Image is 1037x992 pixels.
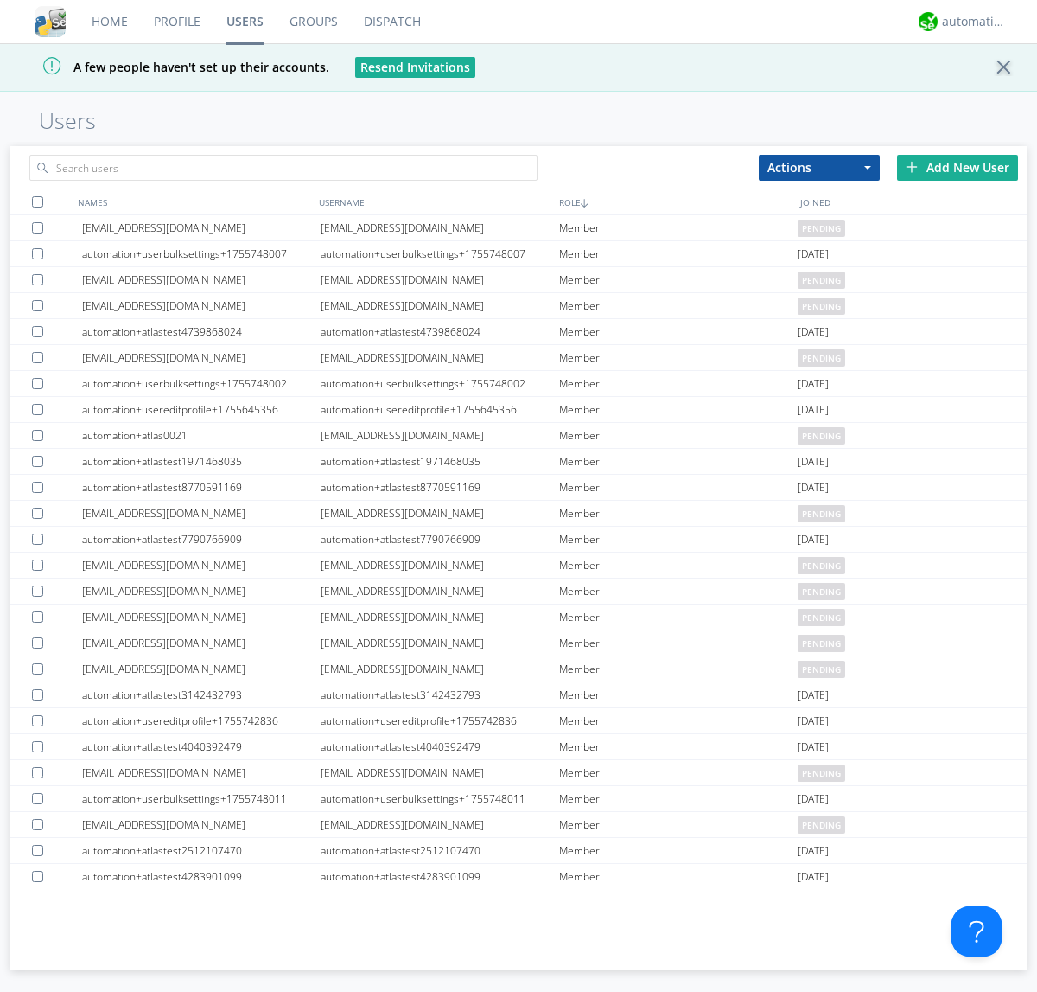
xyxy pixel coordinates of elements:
[798,816,845,834] span: pending
[321,215,559,240] div: [EMAIL_ADDRESS][DOMAIN_NAME]
[321,734,559,759] div: automation+atlastest4040392479
[559,708,798,733] div: Member
[798,864,829,890] span: [DATE]
[559,605,798,630] div: Member
[82,475,321,500] div: automation+atlastest8770591169
[798,298,845,315] span: pending
[798,527,829,553] span: [DATE]
[82,371,321,396] div: automation+userbulksettings+1755748002
[82,812,321,837] div: [EMAIL_ADDRESS][DOMAIN_NAME]
[10,267,1027,293] a: [EMAIL_ADDRESS][DOMAIN_NAME][EMAIL_ADDRESS][DOMAIN_NAME]Memberpending
[906,161,918,173] img: plus.svg
[559,449,798,474] div: Member
[82,838,321,863] div: automation+atlastest2512107470
[798,682,829,708] span: [DATE]
[82,397,321,422] div: automation+usereditprofile+1755645356
[321,423,559,448] div: [EMAIL_ADDRESS][DOMAIN_NAME]
[942,13,1007,30] div: automation+atlas
[82,215,321,240] div: [EMAIL_ADDRESS][DOMAIN_NAME]
[798,220,845,237] span: pending
[798,635,845,652] span: pending
[321,864,559,889] div: automation+atlastest4283901099
[10,345,1027,371] a: [EMAIL_ADDRESS][DOMAIN_NAME][EMAIL_ADDRESS][DOMAIN_NAME]Memberpending
[559,682,798,707] div: Member
[559,241,798,266] div: Member
[82,293,321,318] div: [EMAIL_ADDRESS][DOMAIN_NAME]
[10,734,1027,760] a: automation+atlastest4040392479automation+atlastest4040392479Member[DATE]
[10,215,1027,241] a: [EMAIL_ADDRESS][DOMAIN_NAME][EMAIL_ADDRESS][DOMAIN_NAME]Memberpending
[559,553,798,578] div: Member
[559,267,798,292] div: Member
[798,427,845,445] span: pending
[559,760,798,785] div: Member
[82,864,321,889] div: automation+atlastest4283901099
[321,267,559,292] div: [EMAIL_ADDRESS][DOMAIN_NAME]
[10,527,1027,553] a: automation+atlastest7790766909automation+atlastest7790766909Member[DATE]
[559,579,798,604] div: Member
[10,605,1027,630] a: [EMAIL_ADDRESS][DOMAIN_NAME][EMAIL_ADDRESS][DOMAIN_NAME]Memberpending
[321,371,559,396] div: automation+userbulksettings+1755748002
[321,630,559,656] div: [EMAIL_ADDRESS][DOMAIN_NAME]
[35,6,66,37] img: cddb5a64eb264b2086981ab96f4c1ba7
[82,760,321,785] div: [EMAIL_ADDRESS][DOMAIN_NAME]
[10,656,1027,682] a: [EMAIL_ADDRESS][DOMAIN_NAME][EMAIL_ADDRESS][DOMAIN_NAME]Memberpending
[798,734,829,760] span: [DATE]
[10,397,1027,423] a: automation+usereditprofile+1755645356automation+usereditprofile+1755645356Member[DATE]
[798,449,829,475] span: [DATE]
[798,397,829,423] span: [DATE]
[559,864,798,889] div: Member
[798,272,845,289] span: pending
[321,449,559,474] div: automation+atlastest1971468035
[798,583,845,600] span: pending
[321,319,559,344] div: automation+atlastest4739868024
[559,812,798,837] div: Member
[73,189,315,214] div: NAMES
[559,345,798,370] div: Member
[559,293,798,318] div: Member
[321,760,559,785] div: [EMAIL_ADDRESS][DOMAIN_NAME]
[82,501,321,526] div: [EMAIL_ADDRESS][DOMAIN_NAME]
[796,189,1037,214] div: JOINED
[10,682,1027,708] a: automation+atlastest3142432793automation+atlastest3142432793Member[DATE]
[82,449,321,474] div: automation+atlastest1971468035
[10,319,1027,345] a: automation+atlastest4739868024automation+atlastest4739868024Member[DATE]
[559,501,798,526] div: Member
[82,630,321,656] div: [EMAIL_ADDRESS][DOMAIN_NAME]
[10,501,1027,527] a: [EMAIL_ADDRESS][DOMAIN_NAME][EMAIL_ADDRESS][DOMAIN_NAME]Memberpending
[798,319,829,345] span: [DATE]
[10,475,1027,501] a: automation+atlastest8770591169automation+atlastest8770591169Member[DATE]
[10,241,1027,267] a: automation+userbulksettings+1755748007automation+userbulksettings+1755748007Member[DATE]
[798,557,845,574] span: pending
[559,397,798,422] div: Member
[82,656,321,682] div: [EMAIL_ADDRESS][DOMAIN_NAME]
[10,708,1027,734] a: automation+usereditprofile+1755742836automation+usereditprofile+1755742836Member[DATE]
[82,553,321,578] div: [EMAIL_ADDRESS][DOMAIN_NAME]
[13,59,329,75] span: A few people haven't set up their accounts.
[321,553,559,578] div: [EMAIL_ADDRESS][DOMAIN_NAME]
[355,57,475,78] button: Resend Invitations
[798,371,829,397] span: [DATE]
[82,605,321,630] div: [EMAIL_ADDRESS][DOMAIN_NAME]
[559,734,798,759] div: Member
[321,527,559,552] div: automation+atlastest7790766909
[321,682,559,707] div: automation+atlastest3142432793
[798,241,829,267] span: [DATE]
[82,423,321,448] div: automation+atlas0021
[321,475,559,500] div: automation+atlastest8770591169
[10,423,1027,449] a: automation+atlas0021[EMAIL_ADDRESS][DOMAIN_NAME]Memberpending
[321,293,559,318] div: [EMAIL_ADDRESS][DOMAIN_NAME]
[321,397,559,422] div: automation+usereditprofile+1755645356
[559,319,798,344] div: Member
[82,708,321,733] div: automation+usereditprofile+1755742836
[798,838,829,864] span: [DATE]
[321,579,559,604] div: [EMAIL_ADDRESS][DOMAIN_NAME]
[82,682,321,707] div: automation+atlastest3142432793
[798,505,845,522] span: pending
[321,656,559,682] div: [EMAIL_ADDRESS][DOMAIN_NAME]
[82,786,321,811] div: automation+userbulksettings+1755748011
[82,527,321,552] div: automation+atlastest7790766909
[559,630,798,656] div: Member
[321,812,559,837] div: [EMAIL_ADDRESS][DOMAIN_NAME]
[798,349,845,367] span: pending
[321,501,559,526] div: [EMAIL_ADDRESS][DOMAIN_NAME]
